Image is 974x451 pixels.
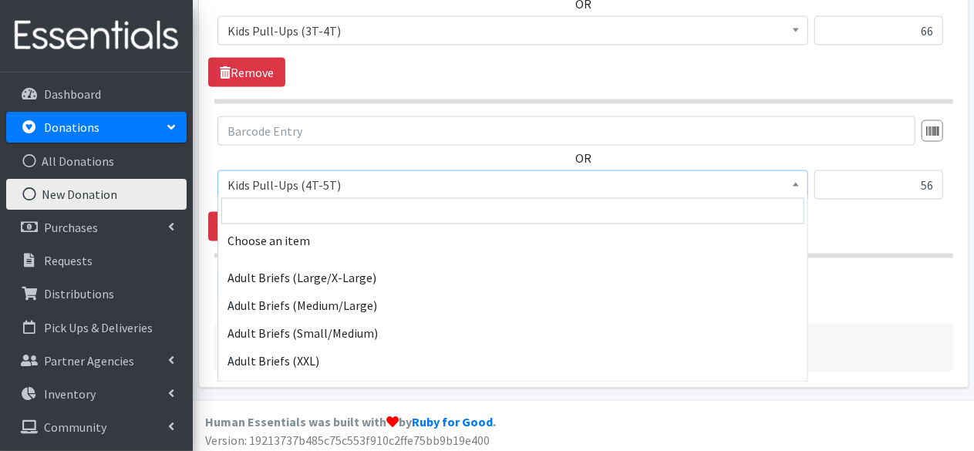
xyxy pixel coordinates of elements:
a: New Donation [6,179,187,210]
span: Kids Pull-Ups (4T-5T) [227,174,798,196]
span: Kids Pull-Ups (3T-4T) [227,20,798,42]
a: Dashboard [6,79,187,109]
li: Adult Briefs (Large/X-Large) [218,264,807,292]
li: Adult Briefs (Small/Medium) [218,320,807,348]
p: Inventory [44,386,96,402]
label: OR [575,149,591,167]
input: Quantity [814,16,943,45]
span: Version: 19213737b485c75c553f910c2ffe75bb9b19e400 [205,433,490,449]
li: Adult Briefs (Medium/Large) [218,292,807,320]
a: Remove [208,58,285,87]
a: All Donations [6,146,187,177]
p: Purchases [44,220,98,235]
a: Partner Agencies [6,345,187,376]
a: Remove [208,212,285,241]
li: Adult Briefs (XXL) [218,348,807,375]
li: Choose an item [218,227,807,255]
p: Pick Ups & Deliveries [44,320,153,335]
a: Purchases [6,212,187,243]
img: HumanEssentials [6,10,187,62]
a: Requests [6,245,187,276]
p: Donations [44,119,99,135]
p: Distributions [44,286,114,301]
li: Adult Cloth Diapers (Large/XL/XXL) [218,375,807,403]
a: Community [6,412,187,443]
a: Donations [6,112,187,143]
p: Partner Agencies [44,353,134,369]
a: Ruby for Good [412,415,493,430]
a: Inventory [6,379,187,409]
p: Requests [44,253,93,268]
input: Quantity [814,170,943,200]
a: Distributions [6,278,187,309]
p: Dashboard [44,86,101,102]
a: Pick Ups & Deliveries [6,312,187,343]
span: Kids Pull-Ups (4T-5T) [217,170,808,200]
input: Barcode Entry [217,116,915,146]
span: Kids Pull-Ups (3T-4T) [217,16,808,45]
strong: Human Essentials was built with by . [205,415,496,430]
p: Community [44,419,106,435]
